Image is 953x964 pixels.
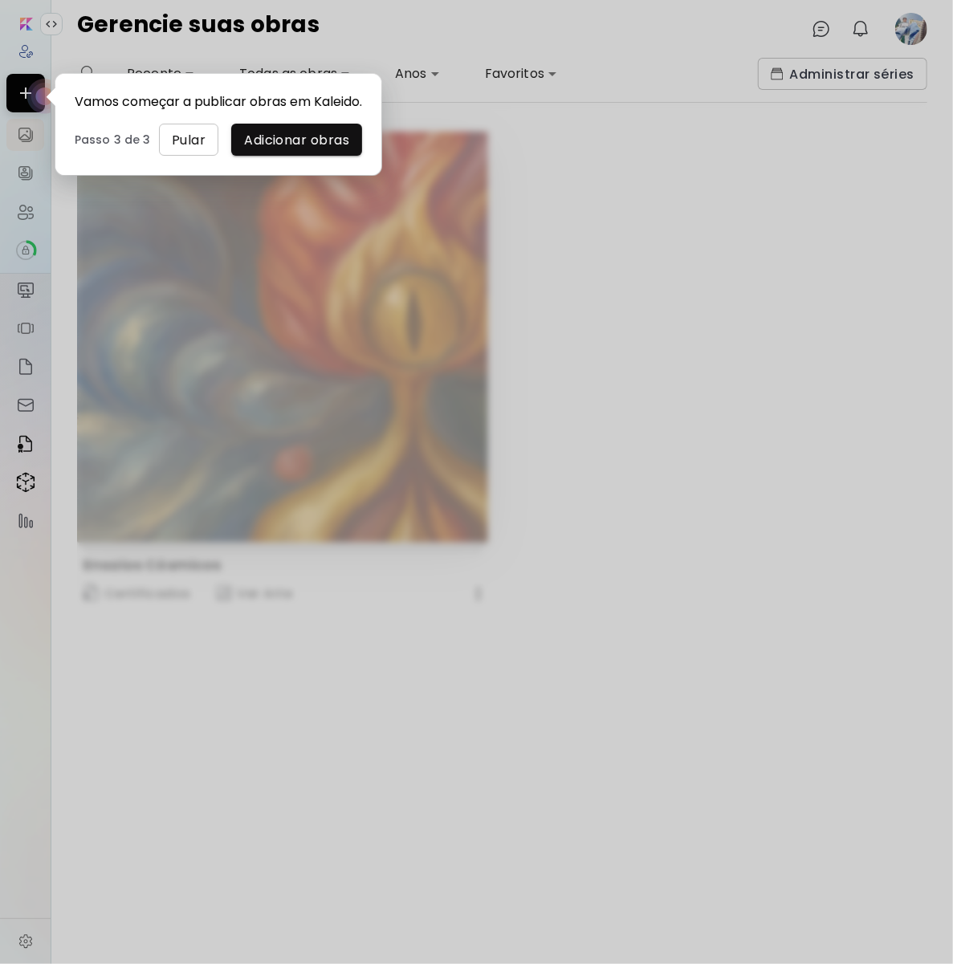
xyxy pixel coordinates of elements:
button: Pular [159,124,218,156]
h6: Passo 3 de 3 [75,132,150,147]
button: Adicionar obras [231,124,362,156]
span: Adicionar obras [244,132,349,148]
h5: Vamos começar a publicar obras em Kaleido. [75,93,362,111]
span: Pular [172,132,206,148]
